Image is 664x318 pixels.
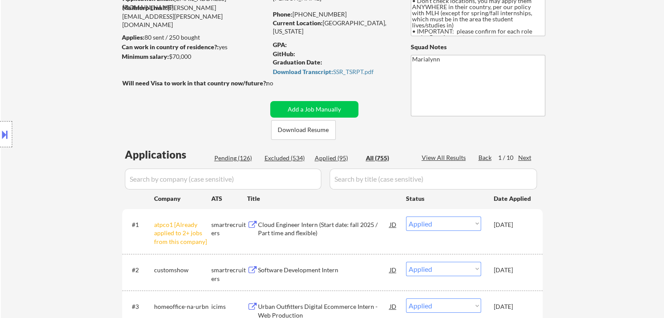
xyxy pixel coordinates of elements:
[494,266,532,274] div: [DATE]
[273,58,322,66] strong: Graduation Date:
[330,169,537,189] input: Search by title (case sensitive)
[406,190,481,206] div: Status
[494,302,532,311] div: [DATE]
[122,43,219,51] strong: Can work in country of residence?:
[211,220,247,237] div: smartrecruiters
[273,69,394,75] div: SSR_TSRPT.pdf
[125,169,321,189] input: Search by company (case sensitive)
[518,153,532,162] div: Next
[132,220,147,229] div: #1
[122,53,169,60] strong: Minimum salary:
[132,302,147,311] div: #3
[389,262,398,277] div: JD
[258,220,390,237] div: Cloud Engineer Intern (Start date: fall 2025 / Part time and flexible)
[247,194,398,203] div: Title
[411,43,545,51] div: Squad Notes
[122,3,267,29] div: [PERSON_NAME][EMAIL_ADDRESS][PERSON_NAME][DOMAIN_NAME]
[270,101,358,118] button: Add a Job Manually
[122,79,268,87] strong: Will need Visa to work in that country now/future?:
[132,266,147,274] div: #2
[273,68,394,77] a: Download Transcript:SSR_TSRPT.pdf
[478,153,492,162] div: Back
[125,149,211,160] div: Applications
[154,194,211,203] div: Company
[122,4,168,11] strong: Mailslurp Email:
[211,194,247,203] div: ATS
[214,154,258,162] div: Pending (126)
[122,34,144,41] strong: Applies:
[273,19,323,27] strong: Current Location:
[211,266,247,283] div: smartrecruiters
[273,10,292,18] strong: Phone:
[273,10,396,19] div: [PHONE_NUMBER]
[273,19,396,36] div: [GEOGRAPHIC_DATA], [US_STATE]
[122,33,267,42] div: 80 sent / 250 bought
[273,68,333,75] strong: Download Transcript:
[154,266,211,274] div: customshow
[154,302,211,311] div: homeoffice-na-urbn
[389,298,398,314] div: JD
[494,194,532,203] div: Date Applied
[154,220,211,246] div: atpco1 [Already applied to 2+ jobs from this company]
[366,154,409,162] div: All (755)
[315,154,358,162] div: Applied (95)
[273,50,295,58] strong: GitHub:
[494,220,532,229] div: [DATE]
[271,120,336,140] button: Download Resume
[273,41,287,48] strong: GPA:
[265,154,308,162] div: Excluded (534)
[122,43,265,51] div: yes
[211,302,247,311] div: icims
[389,217,398,232] div: JD
[258,266,390,274] div: Software Development Intern
[266,79,291,88] div: no
[498,153,518,162] div: 1 / 10
[422,153,468,162] div: View All Results
[122,52,267,61] div: $70,000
